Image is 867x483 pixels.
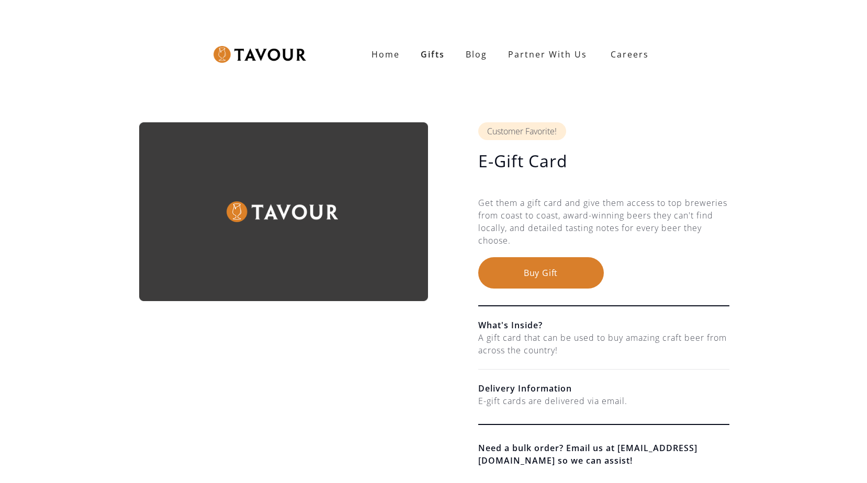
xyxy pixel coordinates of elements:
[361,44,410,65] a: Home
[478,382,729,395] h6: Delivery Information
[478,442,729,467] a: Need a bulk order? Email us at [EMAIL_ADDRESS][DOMAIN_NAME] so we can assist!
[598,40,657,69] a: Careers
[478,257,604,289] button: Buy Gift
[498,44,598,65] a: partner with us
[611,44,649,65] strong: Careers
[371,49,400,60] strong: Home
[478,151,729,171] h1: E-Gift Card
[410,44,455,65] a: Gifts
[478,319,729,331] h6: What's Inside?
[478,122,566,140] div: Customer Favorite!
[478,331,729,356] div: A gift card that can be used to buy amazing craft beer from across the country!
[455,44,498,65] a: Blog
[478,197,729,257] div: Get them a gift card and give them access to top breweries from coast to coast, award-winning bee...
[478,395,729,407] div: E-gift cards are delivered via email.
